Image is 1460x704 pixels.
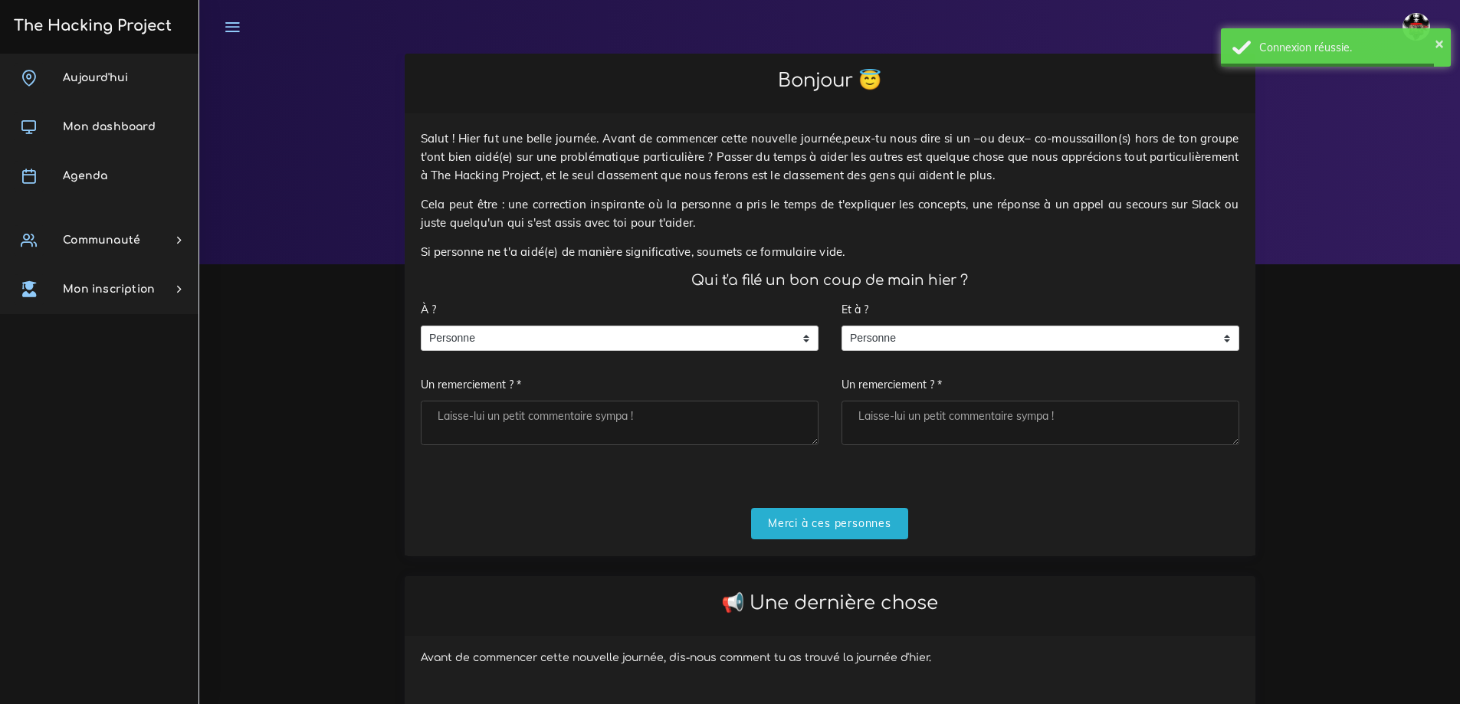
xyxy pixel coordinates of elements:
[422,326,795,351] span: Personne
[421,294,436,326] label: À ?
[63,234,140,246] span: Communauté
[842,294,868,326] label: Et à ?
[421,652,1239,665] h6: Avant de commencer cette nouvelle journée, dis-nous comment tu as trouvé la journée d'hier.
[63,72,128,83] span: Aujourd'hui
[1403,13,1430,41] img: avatar
[63,121,156,133] span: Mon dashboard
[63,170,107,182] span: Agenda
[421,272,1239,289] h4: Qui t'a filé un bon coup de main hier ?
[63,283,155,295] span: Mon inscription
[842,370,942,401] label: Un remerciement ? *
[421,129,1239,185] p: Salut ! Hier fut une belle journée. Avant de commencer cette nouvelle journée,peux-tu nous dire s...
[421,70,1239,92] h2: Bonjour 😇
[421,592,1239,614] h2: 📢 Une dernière chose
[421,195,1239,232] p: Cela peut être : une correction inspirante où la personne a pris le temps de t'expliquer les conc...
[9,18,172,34] h3: The Hacking Project
[751,508,908,539] input: Merci à ces personnes
[421,370,521,401] label: Un remerciement ? *
[1259,40,1439,55] div: Connexion réussie.
[842,326,1216,351] span: Personne
[1435,35,1444,51] button: ×
[421,243,1239,261] p: Si personne ne t'a aidé(e) de manière significative, soumets ce formulaire vide.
